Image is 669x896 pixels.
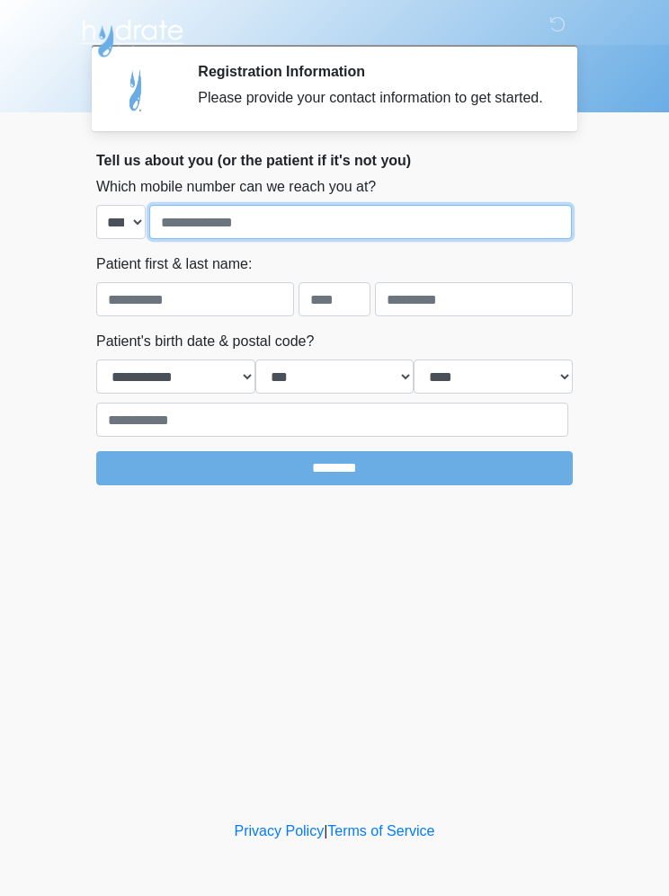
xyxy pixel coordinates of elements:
[327,823,434,838] a: Terms of Service
[96,253,252,275] label: Patient first & last name:
[198,87,546,109] div: Please provide your contact information to get started.
[96,176,376,198] label: Which mobile number can we reach you at?
[110,63,164,117] img: Agent Avatar
[235,823,325,838] a: Privacy Policy
[96,152,573,169] h2: Tell us about you (or the patient if it's not you)
[78,13,186,58] img: Hydrate IV Bar - Flagstaff Logo
[324,823,327,838] a: |
[96,331,314,352] label: Patient's birth date & postal code?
